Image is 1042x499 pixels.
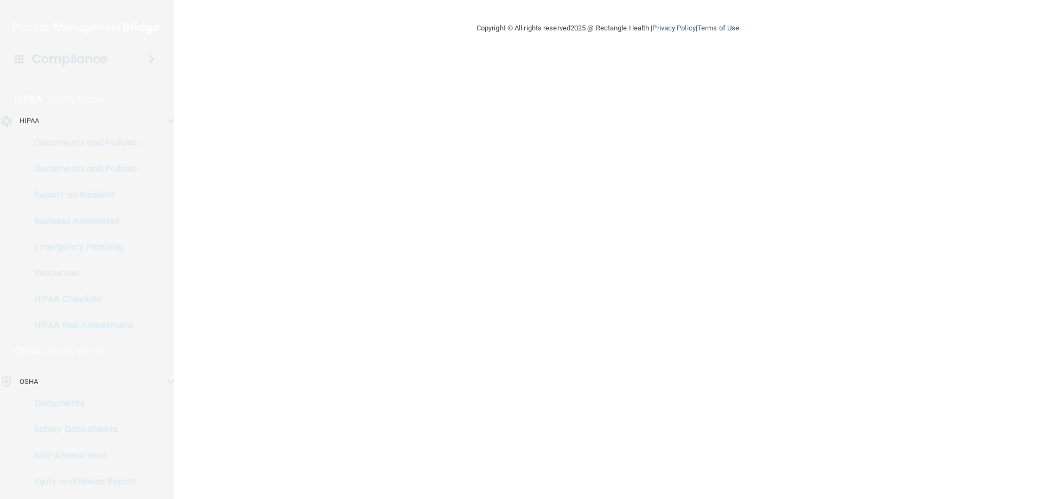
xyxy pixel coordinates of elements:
p: Resources [7,268,155,279]
div: Copyright © All rights reserved 2025 @ Rectangle Health | | [410,11,806,46]
a: Privacy Policy [652,24,695,32]
p: Documents [7,398,155,409]
p: Documents and Policies [7,137,155,148]
p: Emergency Planning [7,242,155,252]
p: OSHA [15,345,42,358]
a: Terms of Use [697,24,739,32]
p: Injury and Illness Report [7,476,155,487]
img: PMB logo [13,17,161,39]
h4: Compliance [32,52,107,67]
p: Business Associates [7,216,155,226]
p: HIPAA Risk Assessment [7,320,155,331]
p: Documents and Policies [7,163,155,174]
p: HIPAA [20,115,40,128]
p: Self-Assessment [7,450,155,461]
p: Report an Incident [7,190,155,200]
p: Safety Data Sheets [7,424,155,435]
p: Learn More! [48,93,105,106]
p: HIPAA [15,93,42,106]
p: HIPAA Checklist [7,294,155,305]
p: Learn More! [47,345,105,358]
p: OSHA [20,375,38,388]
